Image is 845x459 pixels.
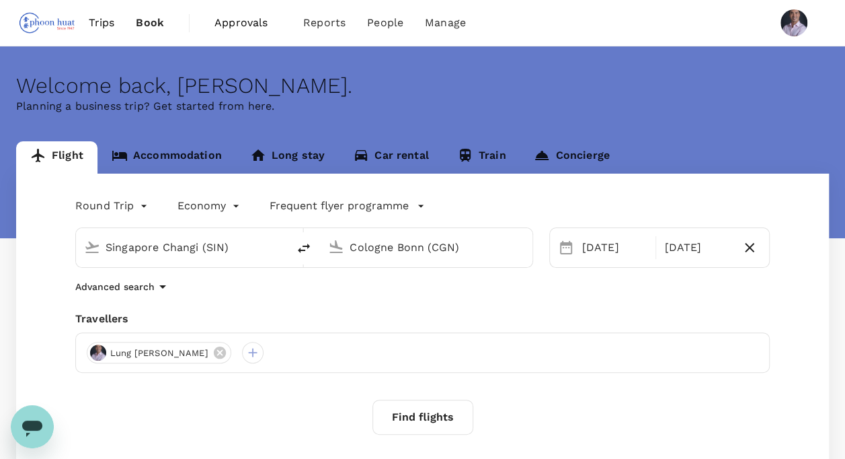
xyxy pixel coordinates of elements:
div: Travellers [75,311,770,327]
img: Phoon Huat PTE. LTD. [16,8,78,38]
a: Accommodation [97,141,236,174]
a: Train [443,141,520,174]
button: Advanced search [75,279,171,295]
div: Round Trip [75,195,151,217]
div: Welcome back , [PERSON_NAME] . [16,73,829,98]
button: Open [278,246,281,248]
div: [DATE] [577,234,653,261]
a: Long stay [236,141,339,174]
span: Approvals [214,15,282,31]
span: Lung [PERSON_NAME] [102,347,216,360]
span: Manage [425,15,466,31]
div: Lung [PERSON_NAME] [87,342,231,363]
p: Advanced search [75,280,155,293]
span: People [367,15,403,31]
div: [DATE] [659,234,735,261]
iframe: Button to launch messaging window [11,405,54,448]
button: Frequent flyer programme [270,198,425,214]
span: Book [136,15,164,31]
img: Lung Yi Ronald Foo [780,9,807,36]
a: Car rental [339,141,443,174]
p: Frequent flyer programme [270,198,409,214]
button: delete [288,232,320,264]
button: Open [523,246,526,248]
input: Depart from [106,237,259,258]
input: Going to [350,237,504,258]
span: Reports [303,15,346,31]
img: avatar-67edffb6505c9.jpeg [90,345,106,361]
span: Trips [89,15,115,31]
p: Planning a business trip? Get started from here. [16,98,829,114]
a: Flight [16,141,97,174]
button: Find flights [372,400,473,435]
div: Economy [177,195,243,217]
a: Concierge [520,141,623,174]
